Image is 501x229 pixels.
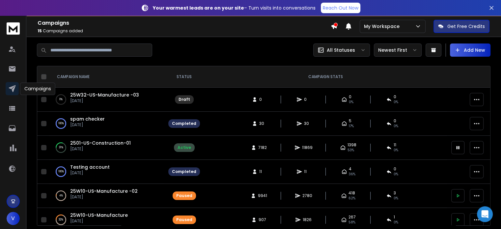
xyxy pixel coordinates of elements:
[259,97,266,102] span: 0
[348,190,355,196] span: 418
[172,169,196,174] div: Completed
[394,172,398,177] span: 0 %
[204,66,447,88] th: CAMPAIGN STATS
[70,212,128,218] a: 25W10-US-Manufacture
[349,166,351,172] span: 4
[70,188,138,194] a: 25W10-US-Manufacture -02
[323,5,358,11] p: Reach Out Now
[394,94,396,100] span: 0
[7,22,20,35] img: logo
[348,142,356,148] span: 1398
[179,97,190,102] div: Draft
[59,96,63,103] p: 0 %
[172,121,196,126] div: Completed
[153,5,316,11] p: – Turn visits into conversations
[321,3,360,13] a: Reach Out Now
[450,43,490,57] button: Add New
[348,215,356,220] span: 267
[394,196,398,201] span: 0 %
[259,169,266,174] span: 11
[348,148,354,153] span: 53 %
[349,118,351,124] span: 5
[394,190,396,196] span: 3
[70,170,110,176] p: [DATE]
[447,23,485,30] p: Get Free Credits
[349,172,355,177] span: 36 %
[49,160,164,184] td: 100%Testing account[DATE]
[259,217,266,222] span: 907
[59,144,63,151] p: 31 %
[259,121,266,126] span: 30
[59,216,63,223] p: 32 %
[364,23,402,30] p: My Workspace
[7,212,20,225] button: V
[49,66,164,88] th: CAMPAIGN NAME
[302,193,312,198] span: 2780
[394,118,396,124] span: 0
[49,88,164,112] td: 0%25W32-US-Manufacture -03[DATE]
[394,142,396,148] span: 11
[70,92,139,98] a: 25W32-US-Manufacture -03
[349,94,351,100] span: 0
[164,66,204,88] th: STATUS
[176,193,192,198] div: Paused
[58,120,64,127] p: 100 %
[394,220,398,225] span: 0 %
[394,148,398,153] span: 0 %
[304,169,311,174] span: 11
[349,124,354,129] span: 17 %
[176,217,192,222] div: Paused
[394,124,398,129] span: 0 %
[70,140,131,146] a: 2501-US-Construction-01
[258,193,267,198] span: 9941
[304,97,311,102] span: 0
[70,218,128,224] p: [DATE]
[49,136,164,160] td: 31%2501-US-Construction-01[DATE]
[349,100,353,105] span: 0%
[70,146,131,152] p: [DATE]
[477,206,493,222] div: Open Intercom Messenger
[153,5,244,11] strong: Your warmest leads are on your site
[70,194,138,200] p: [DATE]
[38,28,42,34] span: 15
[394,166,396,172] span: 0
[20,82,55,95] div: Campaigns
[394,215,395,220] span: 1
[49,184,164,208] td: 4%25W10-US-Manufacture -02[DATE]
[70,98,139,103] p: [DATE]
[59,192,63,199] p: 4 %
[348,196,355,201] span: 62 %
[70,164,110,170] a: Testing account
[327,47,355,53] p: All Statuses
[178,145,191,150] div: Active
[433,20,489,33] button: Get Free Credits
[348,220,355,225] span: 58 %
[70,116,105,122] a: spam checker
[70,122,105,128] p: [DATE]
[394,100,398,105] span: 0%
[303,217,312,222] span: 1826
[38,19,331,27] h1: Campaigns
[304,121,311,126] span: 30
[374,43,422,57] button: Newest First
[49,112,164,136] td: 100%spam checker[DATE]
[302,145,313,150] span: 11869
[58,168,64,175] p: 100 %
[258,145,267,150] span: 7182
[38,28,331,34] p: Campaigns added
